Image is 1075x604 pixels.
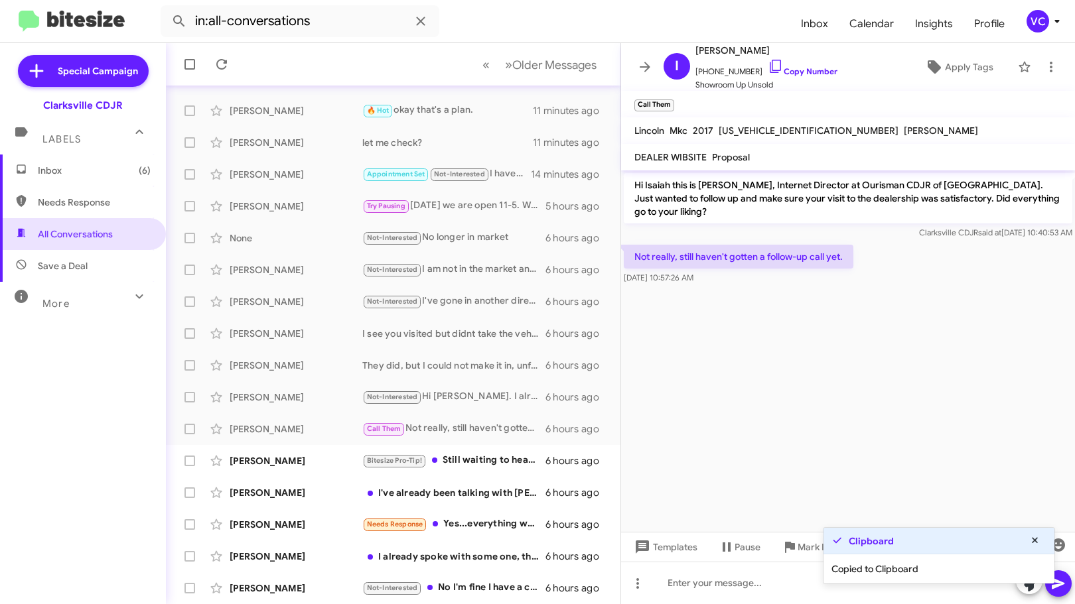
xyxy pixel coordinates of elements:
span: Mark Inactive [798,535,856,559]
div: [DATE] we are open 11-5. What time might work best for you? [362,198,545,213]
div: [PERSON_NAME] [230,200,362,213]
button: Mark Inactive [771,535,867,559]
div: [PERSON_NAME] [230,104,362,117]
span: Call Them [367,424,401,433]
div: 6 hours ago [545,295,610,308]
div: 11 minutes ago [533,104,610,117]
span: Not-Interested [367,297,418,306]
span: 2017 [693,125,713,137]
span: Not-Interested [367,583,418,592]
div: 6 hours ago [545,391,610,404]
div: 6 hours ago [545,327,610,340]
span: Save a Deal [38,259,88,272]
div: 6 hours ago [545,454,610,467]
div: okay that's a plan. [362,103,533,118]
span: Not-Interested [367,265,418,274]
div: 6 hours ago [545,263,610,276]
div: 6 hours ago [545,550,610,563]
div: [PERSON_NAME] [230,327,362,340]
nav: Page navigation example [475,51,605,78]
p: Hi Isaiah this is [PERSON_NAME], Internet Director at Ourisman CDJR of [GEOGRAPHIC_DATA]. Just wa... [624,173,1072,223]
span: All Conversations [38,227,113,241]
div: I've already been talking with [PERSON_NAME] and [PERSON_NAME] [362,486,545,499]
button: Apply Tags [905,55,1011,79]
div: 6 hours ago [545,359,610,372]
a: Inbox [790,5,839,43]
div: Copied to Clipboard [824,554,1054,583]
div: 6 hours ago [545,486,610,499]
span: Not-Interested [367,393,418,401]
span: Try Pausing [367,202,405,210]
span: Pause [735,535,760,559]
div: 6 hours ago [545,422,610,436]
div: [PERSON_NAME] [230,550,362,563]
div: None [230,231,362,245]
div: Still waiting to hear about Sept incentives. hope all is well [362,453,545,468]
div: VC [1027,10,1049,32]
span: [PERSON_NAME] [904,125,978,137]
div: No I'm fine I have a car [362,580,545,595]
div: [PERSON_NAME] [230,263,362,276]
span: Mkc [670,125,687,137]
div: [PERSON_NAME] [230,518,362,531]
div: [PERSON_NAME] [230,168,362,181]
span: Appointment Set [367,170,425,178]
strong: Clipboard [849,534,894,548]
span: » [505,56,512,73]
span: Clarksville CDJR [DATE] 10:40:53 AM [919,227,1072,237]
span: Not-Interested [434,170,485,178]
div: Not really, still haven't gotten a follow-up call yet. [362,421,545,436]
div: 6 hours ago [545,518,610,531]
span: I [675,56,679,77]
span: More [42,298,70,310]
div: [PERSON_NAME] [230,454,362,467]
span: [DATE] 10:57:26 AM [624,272,693,282]
span: Templates [632,535,697,559]
span: Not-Interested [367,233,418,242]
div: Yes...everything was satisfactory. I'm just trying to make a decision on which model I want... [362,516,545,532]
span: Labels [42,133,81,145]
div: [PERSON_NAME] [230,295,362,308]
span: Lincoln [634,125,664,137]
button: VC [1015,10,1060,32]
a: Copy Number [768,66,837,76]
div: No longer in market [362,230,545,245]
span: said at [978,227,1001,237]
span: 🔥 Hot [367,106,390,115]
div: [PERSON_NAME] [230,486,362,499]
span: Needs Response [38,196,151,209]
button: Templates [621,535,708,559]
span: Bitesize Pro-Tip! [367,456,422,465]
span: [PHONE_NUMBER] [695,58,837,78]
div: let me check? [362,136,533,149]
div: [PERSON_NAME] [230,422,362,436]
div: 6 hours ago [545,581,610,595]
span: Profile [964,5,1015,43]
span: Special Campaign [58,64,138,78]
div: I already spoke with some one, the quote is out of my price range [362,550,545,563]
span: Showroom Up Unsold [695,78,837,91]
span: DEALER WIBSITE [634,151,707,163]
div: They did, but I could not make it in, unfortunately. I did get a letter in the mail about my loan... [362,359,545,372]
div: [PERSON_NAME] [230,391,362,404]
span: (6) [139,164,151,177]
div: I see you visited but didnt take the vehcile home! [362,327,545,340]
div: I have ensured our records ready correctly. Thank you for your business. [362,166,531,182]
div: 14 minutes ago [531,168,610,181]
a: Insights [904,5,964,43]
span: [US_VEHICLE_IDENTIFICATION_NUMBER] [719,125,898,137]
div: I am not in the market anymore [362,262,545,277]
button: Pause [708,535,771,559]
span: Older Messages [512,58,597,72]
div: Hi [PERSON_NAME]. I already purchased a vehicle, thanks [362,389,545,404]
span: Proposal [712,151,750,163]
div: [PERSON_NAME] [230,136,362,149]
small: Call Them [634,99,674,111]
span: Calendar [839,5,904,43]
div: 5 hours ago [545,200,610,213]
span: « [482,56,490,73]
div: 6 hours ago [545,231,610,245]
span: Needs Response [367,520,423,528]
